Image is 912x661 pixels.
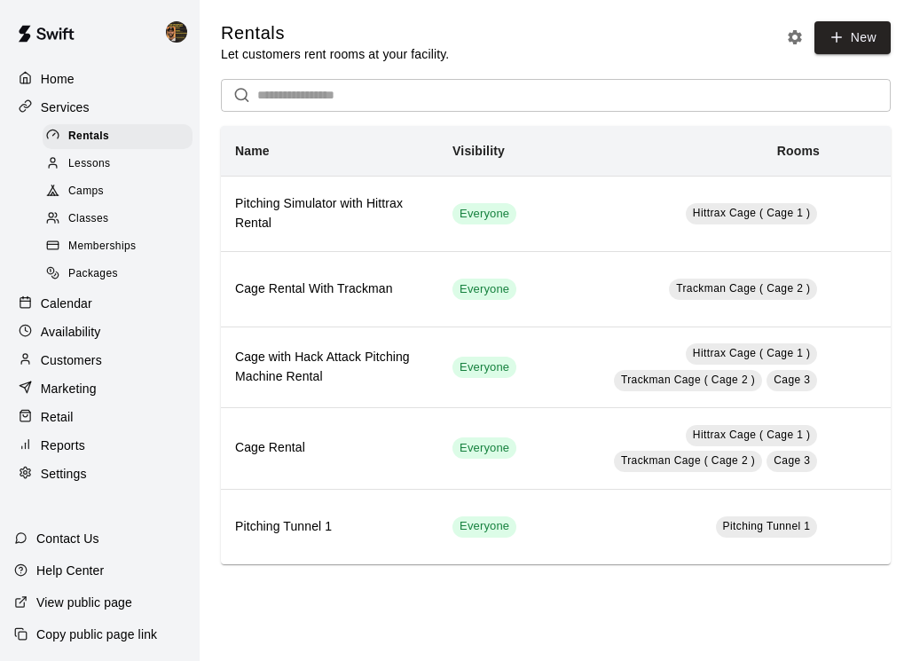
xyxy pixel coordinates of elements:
p: Services [41,98,90,116]
p: Help Center [36,562,104,579]
span: Hittrax Cage ( Cage 1 ) [693,347,811,359]
a: Camps [43,178,200,206]
div: Packages [43,262,193,287]
a: Rentals [43,122,200,150]
p: Contact Us [36,530,99,547]
a: Retail [14,404,185,430]
span: Hittrax Cage ( Cage 1 ) [693,207,811,219]
p: Settings [41,465,87,483]
span: Pitching Tunnel 1 [723,520,811,532]
h6: Cage Rental [235,438,424,458]
span: Classes [68,210,108,228]
div: This service is visible to all of your customers [452,279,516,300]
span: Trackman Cage ( Cage 2 ) [621,374,755,386]
p: Reports [41,437,85,454]
div: Rentals [43,124,193,149]
b: Name [235,144,270,158]
div: Lessons [43,152,193,177]
span: Memberships [68,238,136,256]
div: Memberships [43,234,193,259]
div: Francisco Gracesqui [162,14,200,50]
h6: Cage Rental With Trackman [235,279,424,299]
b: Visibility [452,144,505,158]
div: This service is visible to all of your customers [452,357,516,378]
a: Services [14,94,185,121]
span: Everyone [452,281,516,298]
span: Cage 3 [774,374,810,386]
div: Camps [43,179,193,204]
p: Copy public page link [36,626,157,643]
a: Memberships [43,233,200,261]
span: Packages [68,265,118,283]
p: Customers [41,351,102,369]
a: Availability [14,319,185,345]
button: Rental settings [782,24,808,51]
span: Rentals [68,128,109,146]
p: Marketing [41,380,97,397]
span: Everyone [452,518,516,535]
p: Let customers rent rooms at your facility. [221,45,449,63]
a: Classes [43,206,200,233]
p: Home [41,70,75,88]
b: Rooms [777,144,820,158]
a: New [814,21,891,54]
span: Hittrax Cage ( Cage 1 ) [693,429,811,441]
a: Customers [14,347,185,374]
p: Retail [41,408,74,426]
span: Trackman Cage ( Cage 2 ) [676,282,810,295]
h6: Pitching Tunnel 1 [235,517,424,537]
div: This service is visible to all of your customers [452,437,516,459]
h5: Rentals [221,21,449,45]
span: Lessons [68,155,111,173]
div: This service is visible to all of your customers [452,516,516,538]
h6: Cage with Hack Attack Pitching Machine Rental [235,348,424,387]
a: Calendar [14,290,185,317]
span: Trackman Cage ( Cage 2 ) [621,454,755,467]
p: Availability [41,323,101,341]
a: Marketing [14,375,185,402]
span: Cage 3 [774,454,810,467]
a: Home [14,66,185,92]
span: Everyone [452,359,516,376]
div: Classes [43,207,193,232]
span: Everyone [452,440,516,457]
span: Everyone [452,206,516,223]
span: Camps [68,183,104,201]
a: Packages [43,261,200,288]
img: Francisco Gracesqui [166,21,187,43]
h6: Pitching Simulator with Hittrax Rental [235,194,424,233]
a: Settings [14,460,185,487]
div: This service is visible to all of your customers [452,203,516,224]
a: Lessons [43,150,200,177]
table: simple table [221,126,891,564]
p: View public page [36,594,132,611]
p: Calendar [41,295,92,312]
a: Reports [14,432,185,459]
